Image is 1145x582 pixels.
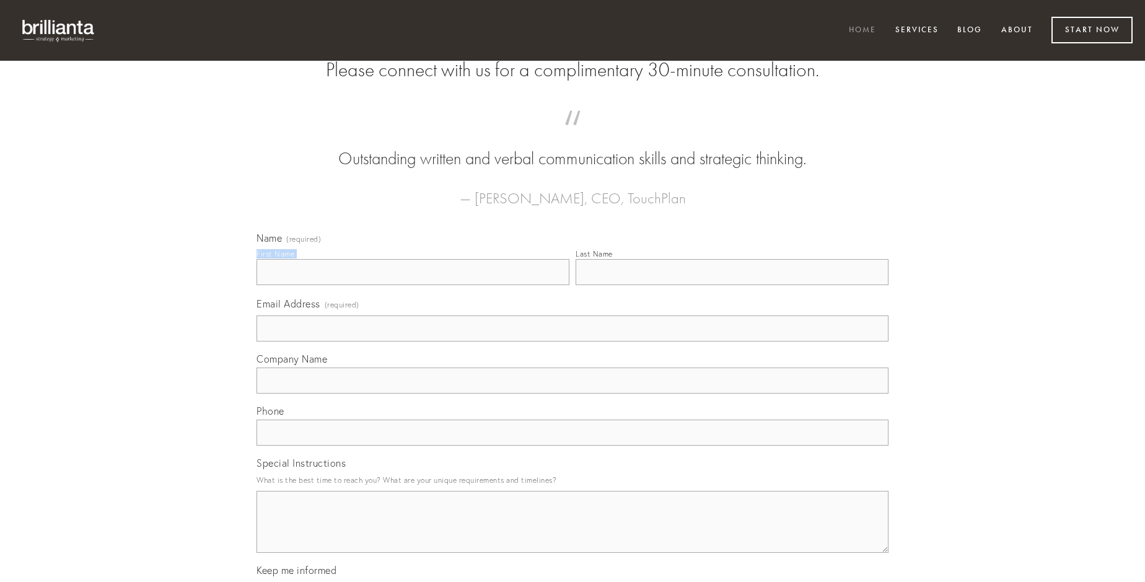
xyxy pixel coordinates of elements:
[276,123,869,171] blockquote: Outstanding written and verbal communication skills and strategic thinking.
[993,20,1041,41] a: About
[257,298,320,310] span: Email Address
[949,20,990,41] a: Blog
[257,353,327,365] span: Company Name
[257,472,888,488] p: What is the best time to reach you? What are your unique requirements and timelines?
[325,296,359,313] span: (required)
[286,236,321,243] span: (required)
[257,457,346,469] span: Special Instructions
[257,58,888,82] h2: Please connect with us for a complimentary 30-minute consultation.
[276,171,869,211] figcaption: — [PERSON_NAME], CEO, TouchPlan
[1051,17,1133,43] a: Start Now
[576,249,613,258] div: Last Name
[887,20,947,41] a: Services
[276,123,869,147] span: “
[257,564,336,576] span: Keep me informed
[257,405,284,417] span: Phone
[257,232,282,244] span: Name
[12,12,105,48] img: brillianta - research, strategy, marketing
[841,20,884,41] a: Home
[257,249,294,258] div: First Name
